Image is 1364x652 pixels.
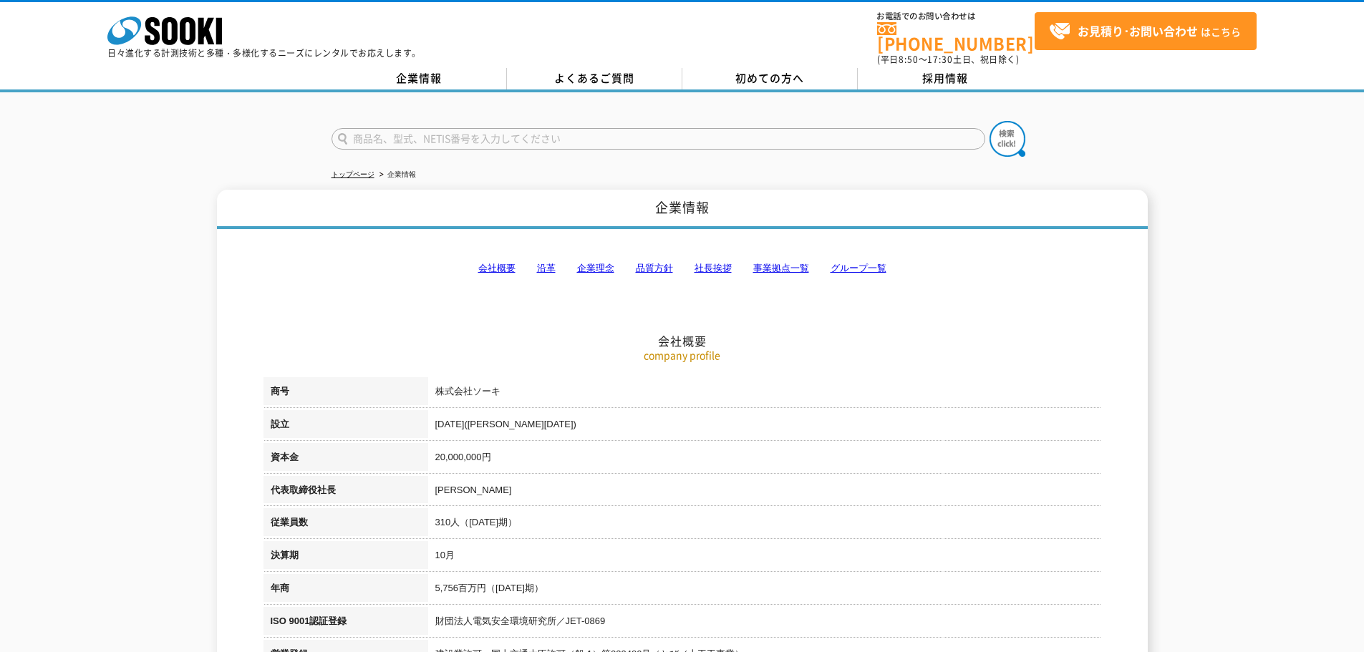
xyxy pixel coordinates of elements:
a: 事業拠点一覧 [753,263,809,273]
h2: 会社概要 [263,190,1101,349]
td: 株式会社ソーキ [428,377,1101,410]
a: 品質方針 [636,263,673,273]
th: 決算期 [263,541,428,574]
a: 会社概要 [478,263,516,273]
img: btn_search.png [990,121,1025,157]
span: はこちら [1049,21,1241,42]
th: 年商 [263,574,428,607]
span: 8:50 [899,53,919,66]
th: 代表取締役社長 [263,476,428,509]
a: 企業情報 [332,68,507,89]
a: 社長挨拶 [695,263,732,273]
th: 資本金 [263,443,428,476]
p: 日々進化する計測技術と多種・多様化するニーズにレンタルでお応えします。 [107,49,421,57]
a: トップページ [332,170,374,178]
a: よくあるご質問 [507,68,682,89]
span: お電話でのお問い合わせは [877,12,1035,21]
th: ISO 9001認証登録 [263,607,428,640]
p: company profile [263,348,1101,363]
td: 5,756百万円（[DATE]期） [428,574,1101,607]
span: 17:30 [927,53,953,66]
span: (平日 ～ 土日、祝日除く) [877,53,1019,66]
a: 採用情報 [858,68,1033,89]
a: 初めての方へ [682,68,858,89]
strong: お見積り･お問い合わせ [1078,22,1198,39]
a: 沿革 [537,263,556,273]
a: お見積り･お問い合わせはこちら [1035,12,1257,50]
span: 初めての方へ [735,70,804,86]
th: 商号 [263,377,428,410]
h1: 企業情報 [217,190,1148,229]
th: 設立 [263,410,428,443]
td: 310人（[DATE]期） [428,508,1101,541]
a: [PHONE_NUMBER] [877,22,1035,52]
th: 従業員数 [263,508,428,541]
a: グループ一覧 [831,263,886,273]
li: 企業情報 [377,167,416,183]
td: [DATE]([PERSON_NAME][DATE]) [428,410,1101,443]
input: 商品名、型式、NETIS番号を入力してください [332,128,985,150]
td: 財団法人電気安全環境研究所／JET-0869 [428,607,1101,640]
a: 企業理念 [577,263,614,273]
td: [PERSON_NAME] [428,476,1101,509]
td: 20,000,000円 [428,443,1101,476]
td: 10月 [428,541,1101,574]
